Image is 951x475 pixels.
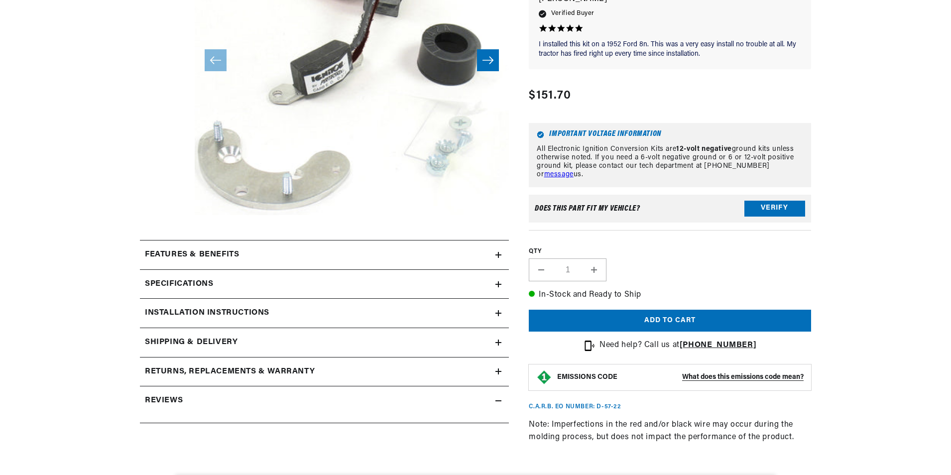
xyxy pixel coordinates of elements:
[145,394,183,407] h2: Reviews
[140,328,509,357] summary: Shipping & Delivery
[744,201,805,217] button: Verify
[529,87,571,105] span: $151.70
[477,49,499,71] button: Slide right
[140,299,509,328] summary: Installation instructions
[676,145,732,153] strong: 12-volt negative
[529,403,621,411] p: C.A.R.B. EO Number: D-57-22
[145,278,213,291] h2: Specifications
[680,341,756,349] a: [PHONE_NUMBER]
[599,339,756,352] p: Need help? Call us at
[557,373,804,382] button: EMISSIONS CODEWhat does this emissions code mean?
[145,365,315,378] h2: Returns, Replacements & Warranty
[140,270,509,299] summary: Specifications
[535,205,640,213] div: Does This part fit My vehicle?
[529,310,811,332] button: Add to cart
[145,248,239,261] h2: Features & Benefits
[537,131,803,138] h6: Important Voltage Information
[551,8,594,19] span: Verified Buyer
[140,386,509,415] summary: Reviews
[140,240,509,269] summary: Features & Benefits
[529,289,811,302] p: In-Stock and Ready to Ship
[140,357,509,386] summary: Returns, Replacements & Warranty
[145,336,238,349] h2: Shipping & Delivery
[536,369,552,385] img: Emissions code
[205,49,227,71] button: Slide left
[682,373,804,381] strong: What does this emissions code mean?
[557,373,617,381] strong: EMISSIONS CODE
[537,145,803,179] p: All Electronic Ignition Conversion Kits are ground kits unless otherwise noted. If you need a 6-v...
[539,40,801,59] p: I installed this kit on a 1952 Ford 8n. This was a very easy install no trouble at all. My tracto...
[145,307,269,320] h2: Installation instructions
[529,247,811,256] label: QTY
[544,171,574,178] a: message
